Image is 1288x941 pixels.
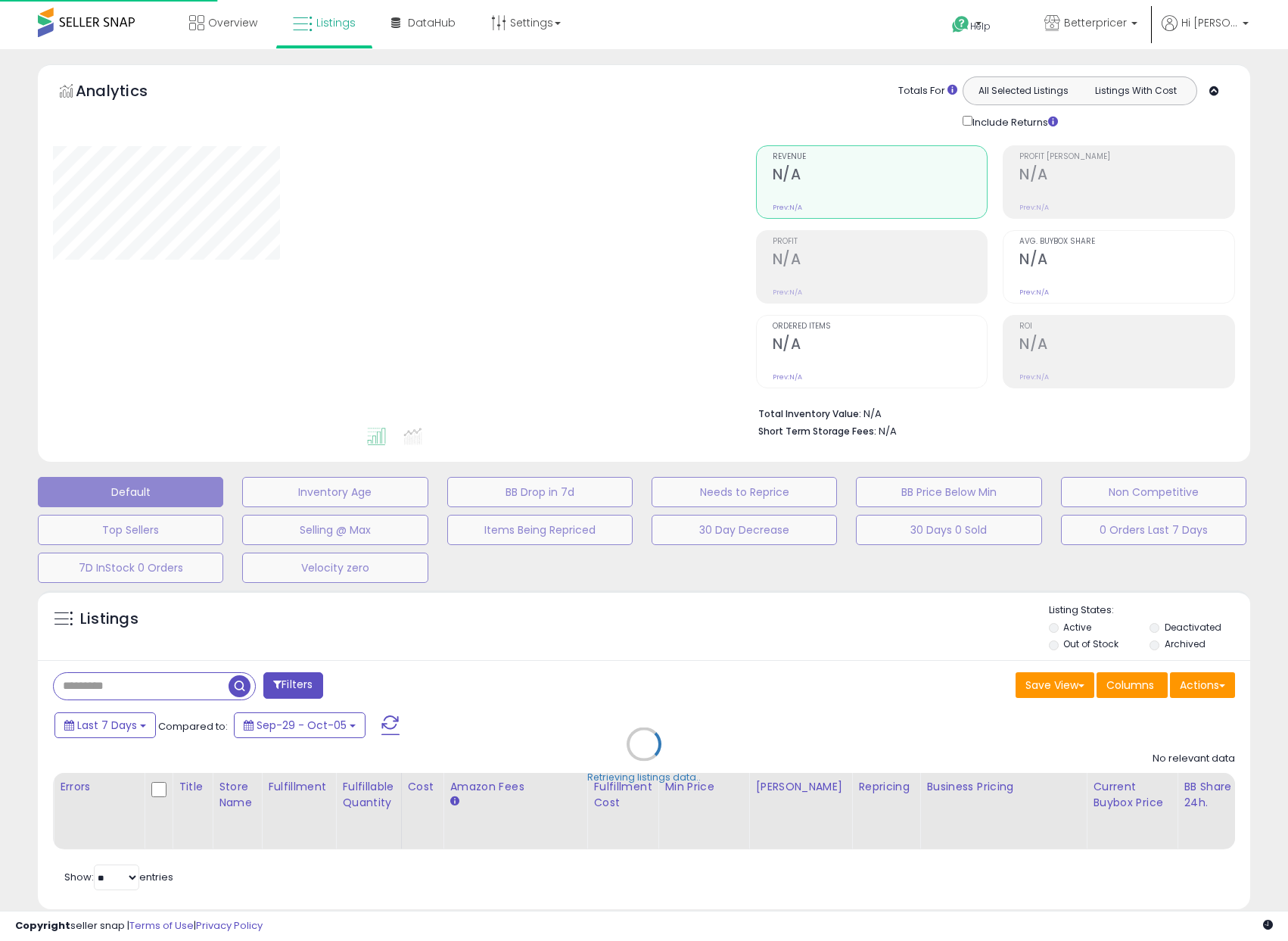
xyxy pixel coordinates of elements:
h2: N/A [1019,166,1234,186]
span: Listings [316,15,356,30]
button: Non Competitive [1061,477,1246,507]
span: Revenue [773,153,988,161]
button: 7D InStock 0 Orders [38,553,223,583]
small: Prev: N/A [773,372,802,382]
h2: N/A [1019,251,1234,271]
span: Avg. Buybox Share [1019,238,1234,246]
button: All Selected Listings [967,81,1080,101]
h2: N/A [773,335,988,356]
a: Hi [PERSON_NAME] [1162,15,1249,49]
small: Prev: N/A [1019,203,1049,212]
button: Velocity zero [242,553,428,583]
h2: N/A [1019,335,1234,356]
small: Prev: N/A [773,288,802,297]
span: Overview [208,15,257,30]
button: BB Price Below Min [856,477,1041,507]
span: Hi [PERSON_NAME] [1181,15,1238,30]
span: Help [970,20,991,33]
div: Include Returns [951,113,1076,130]
span: Profit [PERSON_NAME] [1019,153,1234,161]
li: N/A [758,404,1224,422]
span: Betterpricer [1064,15,1127,30]
button: BB Drop in 7d [447,477,633,507]
b: Short Term Storage Fees: [758,425,876,438]
a: Help [940,4,1020,49]
h2: N/A [773,166,988,186]
small: Prev: N/A [1019,288,1049,297]
button: 30 Day Decrease [652,515,837,545]
span: Ordered Items [773,322,988,331]
div: Retrieving listings data.. [587,771,701,784]
span: ROI [1019,322,1234,331]
span: DataHub [408,15,456,30]
button: Top Sellers [38,515,223,545]
h2: N/A [773,251,988,271]
h5: Analytics [76,80,177,105]
span: N/A [879,424,897,438]
b: Total Inventory Value: [758,407,861,420]
div: seller snap | | [15,919,263,933]
small: Prev: N/A [1019,372,1049,382]
button: Inventory Age [242,477,428,507]
button: 30 Days 0 Sold [856,515,1041,545]
button: Selling @ Max [242,515,428,545]
small: Prev: N/A [773,203,802,212]
strong: Copyright [15,918,70,933]
button: Needs to Reprice [652,477,837,507]
button: Items Being Repriced [447,515,633,545]
span: Profit [773,238,988,246]
button: Default [38,477,223,507]
i: Get Help [951,15,970,34]
div: Totals For [898,84,957,98]
button: 0 Orders Last 7 Days [1061,515,1246,545]
button: Listings With Cost [1079,81,1192,101]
